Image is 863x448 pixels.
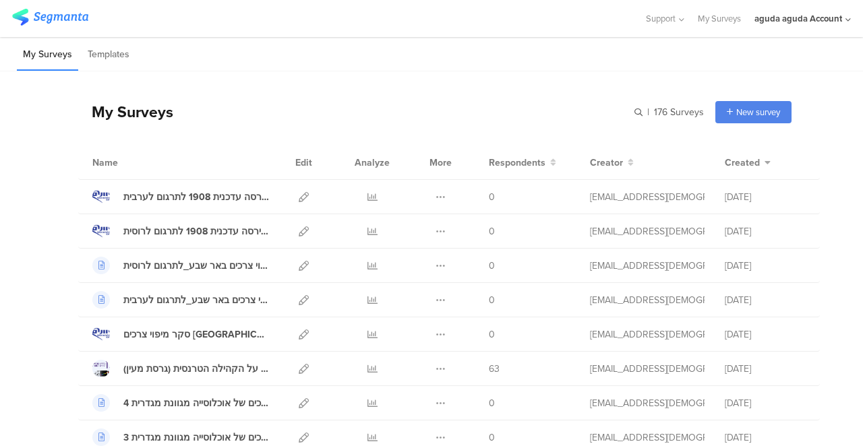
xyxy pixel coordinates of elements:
[489,293,495,307] span: 0
[92,325,269,343] a: סקר מיפוי צרכים [GEOGRAPHIC_DATA]
[92,360,269,377] a: סקר עמדות מטפלים.ות על הקהילה הטרנסית (גרסת מעין)
[123,259,269,273] div: סקר מיפוי צרכים באר שבע_לתרגום לרוסית
[123,430,269,445] div: 3 אפיון צרכים של אוכלוסייה מגוונת מגדרית
[82,39,136,71] li: Templates
[590,362,705,376] div: digital@lgbt.org.il
[489,259,495,273] span: 0
[92,222,269,240] a: סקר באר שבע גירסה עדכנית 1908 לתרגום לרוסית
[725,190,806,204] div: [DATE]
[725,156,760,170] span: Created
[590,156,634,170] button: Creator
[736,106,780,119] span: New survey
[654,105,704,119] span: 176 Surveys
[92,394,269,412] a: 4 אפיון צרכים של אוכלוסייה מגוונת מגדרית
[123,293,269,307] div: סקר מיפוי צרכים באר שבע_לתרגום לערבית
[489,362,500,376] span: 63
[646,12,676,25] span: Support
[12,9,88,26] img: segmanta logo
[590,327,705,342] div: research@lgbt.org.il
[489,430,495,445] span: 0
[123,327,269,342] div: סקר מיפוי צרכים באר שבע
[590,224,705,238] div: research@lgbt.org.il
[92,156,173,170] div: Name
[590,156,623,170] span: Creator
[352,146,392,179] div: Analyze
[725,327,806,342] div: [DATE]
[123,396,269,410] div: 4 אפיון צרכים של אוכלוסייה מגוונת מגדרית
[289,146,318,179] div: Edit
[725,224,806,238] div: [DATE]
[590,430,705,445] div: research@lgbt.org.il
[78,100,173,123] div: My Surveys
[123,224,269,238] div: סקר באר שבע גירסה עדכנית 1908 לתרגום לרוסית
[725,362,806,376] div: [DATE]
[590,396,705,410] div: research@lgbt.org.il
[725,156,771,170] button: Created
[725,293,806,307] div: [DATE]
[92,257,269,274] a: סקר מיפוי צרכים באר שבע_לתרגום לרוסית
[489,156,556,170] button: Respondents
[725,430,806,445] div: [DATE]
[92,188,269,205] a: סקר באר שבע גרסה עדכנית 1908 לתרגום לערבית
[123,190,269,204] div: סקר באר שבע גרסה עדכנית 1908 לתרגום לערבית
[92,428,269,446] a: 3 אפיון צרכים של אוכלוסייה מגוונת מגדרית
[426,146,455,179] div: More
[123,362,269,376] div: סקר עמדות מטפלים.ות על הקהילה הטרנסית (גרסת מעין)
[725,259,806,273] div: [DATE]
[725,396,806,410] div: [DATE]
[754,12,842,25] div: aguda aguda Account
[489,327,495,342] span: 0
[590,259,705,273] div: research@lgbt.org.il
[489,190,495,204] span: 0
[590,293,705,307] div: research@lgbt.org.il
[645,105,651,119] span: |
[17,39,78,71] li: My Surveys
[489,396,495,410] span: 0
[92,291,269,309] a: סקר מיפוי צרכים באר שבע_לתרגום לערבית
[489,224,495,238] span: 0
[590,190,705,204] div: research@lgbt.org.il
[489,156,545,170] span: Respondents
